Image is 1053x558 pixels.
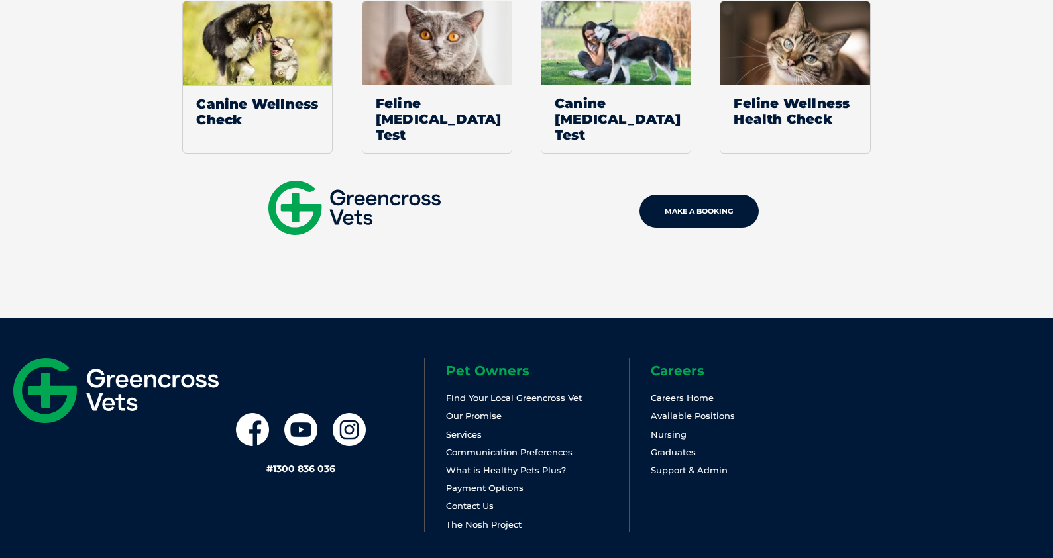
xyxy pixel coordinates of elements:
[182,1,333,154] a: Default ThumbnailCanine Wellness Check
[651,364,834,377] h6: Careers
[541,1,691,154] a: Canine [MEDICAL_DATA] Test
[720,85,869,137] span: Feline Wellness Health Check
[720,1,870,154] a: Feline Wellness Health Check
[639,195,759,228] a: MAKE A BOOKING
[446,364,630,377] h6: Pet Owners
[651,465,728,475] a: Support & Admin
[266,463,335,475] a: #1300 836 036
[266,463,273,475] span: #
[446,410,502,421] a: Our Promise
[183,85,332,138] span: Canine Wellness Check
[362,1,512,154] a: Feline [MEDICAL_DATA] Test
[446,447,573,457] a: Communication Preferences
[446,393,582,403] a: Find Your Local Greencross Vet
[446,483,524,493] a: Payment Options
[541,85,691,153] span: Canine [MEDICAL_DATA] Test
[446,500,494,511] a: Contact Us
[651,447,696,457] a: Graduates
[183,1,333,85] img: Default Thumbnail
[446,429,482,440] a: Services
[446,519,522,530] a: The Nosh Project
[720,1,869,85] img: cat wellness check
[362,85,512,153] span: Feline [MEDICAL_DATA] Test
[268,181,441,235] img: gxv-logo-mobile.svg
[446,465,566,475] a: What is Healthy Pets Plus?
[651,429,687,440] a: Nursing
[651,393,714,403] a: Careers Home
[651,410,735,421] a: Available Positions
